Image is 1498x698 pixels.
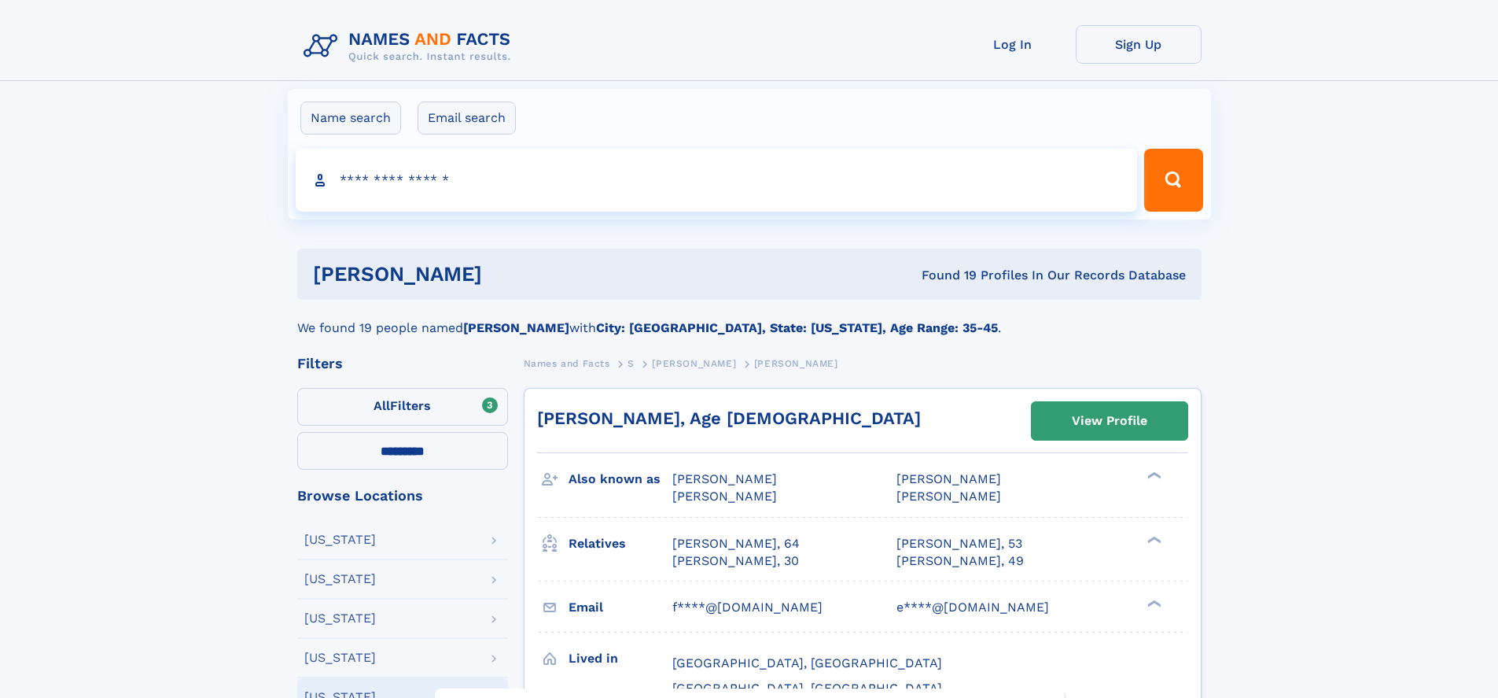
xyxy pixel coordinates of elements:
a: S [628,353,635,373]
h3: Also known as [569,466,672,493]
span: [PERSON_NAME] [896,471,1001,486]
a: [PERSON_NAME], 64 [672,535,800,552]
button: Search Button [1144,149,1202,212]
b: City: [GEOGRAPHIC_DATA], State: [US_STATE], Age Range: 35-45 [596,320,998,335]
span: [PERSON_NAME] [652,358,736,369]
a: Log In [950,25,1076,64]
div: ❯ [1143,598,1162,608]
h3: Lived in [569,645,672,672]
div: [US_STATE] [304,534,376,546]
a: [PERSON_NAME], 49 [896,552,1024,570]
div: ❯ [1143,471,1162,481]
div: View Profile [1072,403,1147,439]
div: ❯ [1143,534,1162,545]
a: [PERSON_NAME], Age [DEMOGRAPHIC_DATA] [537,408,921,428]
span: [GEOGRAPHIC_DATA], [GEOGRAPHIC_DATA] [672,656,942,670]
a: View Profile [1032,402,1187,440]
a: [PERSON_NAME] [652,353,736,373]
span: S [628,358,635,369]
a: [PERSON_NAME], 30 [672,552,799,570]
h3: Email [569,594,672,621]
div: Found 19 Profiles In Our Records Database [701,267,1186,284]
b: [PERSON_NAME] [463,320,569,335]
span: [PERSON_NAME] [672,471,777,486]
label: Filters [297,388,508,426]
a: [PERSON_NAME], 53 [896,535,1022,552]
span: [PERSON_NAME] [896,489,1001,504]
span: [PERSON_NAME] [754,358,838,369]
h1: [PERSON_NAME] [313,264,702,284]
a: Names and Facts [524,353,610,373]
div: [US_STATE] [304,652,376,664]
input: search input [296,149,1138,212]
h3: Relatives [569,530,672,557]
a: Sign Up [1076,25,1202,64]
div: We found 19 people named with . [297,300,1202,338]
img: Logo Names and Facts [297,25,524,68]
label: Email search [418,102,516,135]
div: Filters [297,356,508,371]
span: All [374,398,390,413]
div: Browse Locations [297,489,508,503]
label: Name search [300,102,401,135]
span: [PERSON_NAME] [672,489,777,504]
span: [GEOGRAPHIC_DATA], [GEOGRAPHIC_DATA] [672,681,942,696]
div: [US_STATE] [304,612,376,625]
div: [US_STATE] [304,573,376,585]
